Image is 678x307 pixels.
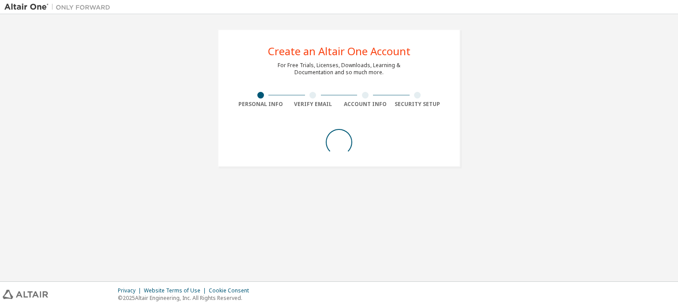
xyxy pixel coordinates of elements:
[234,101,287,108] div: Personal Info
[287,101,339,108] div: Verify Email
[118,287,144,294] div: Privacy
[3,290,48,299] img: altair_logo.svg
[268,46,411,57] div: Create an Altair One Account
[209,287,254,294] div: Cookie Consent
[4,3,115,11] img: Altair One
[118,294,254,302] p: © 2025 Altair Engineering, Inc. All Rights Reserved.
[144,287,209,294] div: Website Terms of Use
[392,101,444,108] div: Security Setup
[339,101,392,108] div: Account Info
[278,62,400,76] div: For Free Trials, Licenses, Downloads, Learning & Documentation and so much more.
